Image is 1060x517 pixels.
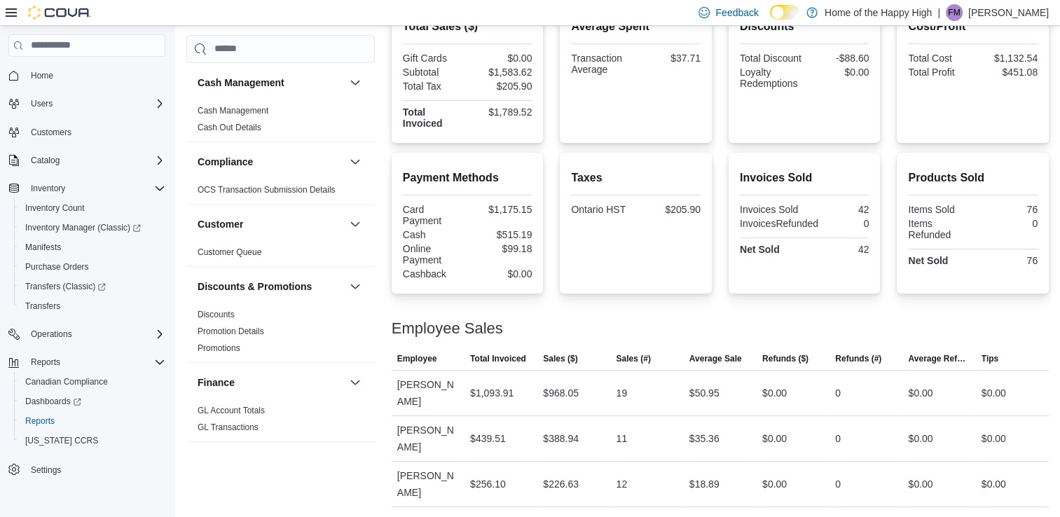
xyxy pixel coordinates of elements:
[20,219,146,236] a: Inventory Manager (Classic)
[470,67,532,78] div: $1,583.62
[908,385,932,401] div: $0.00
[20,413,165,429] span: Reports
[770,5,799,20] input: Dark Mode
[908,218,970,240] div: Items Refunded
[571,204,633,215] div: Ontario HST
[20,219,165,236] span: Inventory Manager (Classic)
[835,476,841,492] div: 0
[807,53,869,64] div: -$88.60
[3,94,171,113] button: Users
[689,385,720,401] div: $50.95
[198,217,344,231] button: Customer
[25,326,165,343] span: Operations
[403,81,464,92] div: Total Tax
[14,237,171,257] button: Manifests
[14,411,171,431] button: Reports
[198,422,259,432] a: GL Transactions
[198,123,261,132] a: Cash Out Details
[25,202,85,214] span: Inventory Count
[392,320,503,337] h3: Employee Sales
[835,430,841,447] div: 0
[908,67,970,78] div: Total Profit
[571,170,701,186] h2: Taxes
[976,53,1038,64] div: $1,132.54
[198,309,235,320] span: Discounts
[25,242,61,253] span: Manifests
[982,385,1006,401] div: $0.00
[20,258,95,275] a: Purchase Orders
[25,460,165,478] span: Settings
[740,218,818,229] div: InvoicesRefunded
[186,306,375,362] div: Discounts & Promotions
[3,151,171,170] button: Catalog
[470,81,532,92] div: $205.90
[946,4,963,21] div: Fiona McMahon
[14,431,171,450] button: [US_STATE] CCRS
[25,67,59,84] a: Home
[198,406,265,415] a: GL Account Totals
[807,67,869,78] div: $0.00
[25,326,78,343] button: Operations
[186,181,375,204] div: Compliance
[20,432,104,449] a: [US_STATE] CCRS
[403,243,464,266] div: Online Payment
[31,329,72,340] span: Operations
[982,430,1006,447] div: $0.00
[198,343,240,353] a: Promotions
[807,204,869,215] div: 42
[740,53,801,64] div: Total Discount
[976,255,1038,266] div: 76
[908,476,932,492] div: $0.00
[186,102,375,142] div: Cash Management
[762,385,787,401] div: $0.00
[198,343,240,354] span: Promotions
[470,53,532,64] div: $0.00
[198,76,284,90] h3: Cash Management
[908,255,948,266] strong: Net Sold
[8,60,165,516] nav: Complex example
[689,430,720,447] div: $35.36
[403,53,464,64] div: Gift Cards
[20,239,67,256] a: Manifests
[982,476,1006,492] div: $0.00
[198,326,264,336] a: Promotion Details
[25,180,71,197] button: Inventory
[982,353,998,364] span: Tips
[186,244,375,266] div: Customer
[25,67,165,84] span: Home
[347,374,364,391] button: Finance
[403,204,464,226] div: Card Payment
[639,53,701,64] div: $37.71
[616,430,627,447] div: 11
[976,204,1038,215] div: 76
[470,243,532,254] div: $99.18
[3,65,171,85] button: Home
[31,127,71,138] span: Customers
[20,393,87,410] a: Dashboards
[948,4,960,21] span: FM
[616,476,627,492] div: 12
[689,353,742,364] span: Average Sale
[14,257,171,277] button: Purchase Orders
[20,278,111,295] a: Transfers (Classic)
[807,244,869,255] div: 42
[20,298,66,315] a: Transfers
[3,122,171,142] button: Customers
[198,106,268,116] a: Cash Management
[31,464,61,476] span: Settings
[25,123,165,141] span: Customers
[908,170,1038,186] h2: Products Sold
[3,459,171,479] button: Settings
[403,170,532,186] h2: Payment Methods
[198,405,265,416] span: GL Account Totals
[835,385,841,401] div: 0
[824,218,869,229] div: 0
[976,218,1038,229] div: 0
[470,476,506,492] div: $256.10
[571,18,701,35] h2: Average Spent
[31,70,53,81] span: Home
[25,435,98,446] span: [US_STATE] CCRS
[403,106,443,129] strong: Total Invoiced
[835,353,881,364] span: Refunds (#)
